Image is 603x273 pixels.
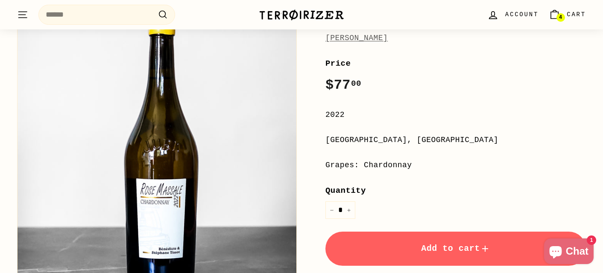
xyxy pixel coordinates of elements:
[325,232,586,266] button: Add to cart
[325,201,338,219] button: Reduce item quantity by one
[482,2,544,27] a: Account
[544,2,591,27] a: Cart
[325,184,586,197] label: Quantity
[325,134,586,146] div: [GEOGRAPHIC_DATA], [GEOGRAPHIC_DATA]
[325,77,361,93] span: $77
[325,57,586,70] label: Price
[505,10,539,19] span: Account
[567,10,586,19] span: Cart
[325,159,586,171] div: Grapes: Chardonnay
[342,201,355,219] button: Increase item quantity by one
[325,34,388,42] a: [PERSON_NAME]
[542,238,596,266] inbox-online-store-chat: Shopify online store chat
[351,79,361,88] sup: 00
[421,244,490,253] span: Add to cart
[325,201,355,219] input: quantity
[559,15,562,20] span: 4
[325,109,586,121] div: 2022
